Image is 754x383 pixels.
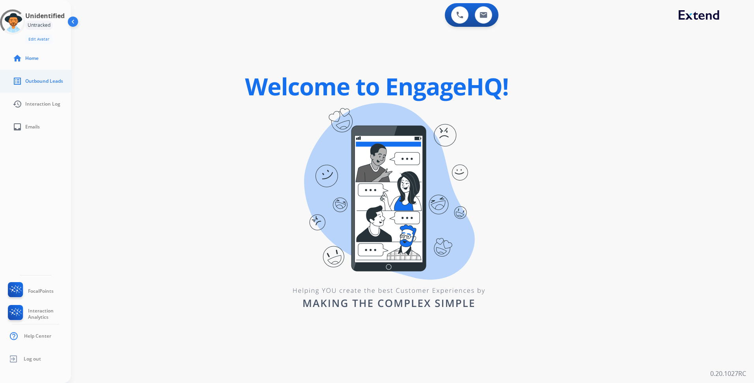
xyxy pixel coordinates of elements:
[25,55,39,61] span: Home
[24,333,51,339] span: Help Center
[13,99,22,109] mat-icon: history
[25,35,52,44] button: Edit Avatar
[25,11,65,20] h3: Unidentified
[6,305,71,323] a: Interaction Analytics
[25,20,53,30] div: Untracked
[24,356,41,362] span: Log out
[28,288,54,294] span: FocalPoints
[28,308,71,320] span: Interaction Analytics
[13,54,22,63] mat-icon: home
[710,369,746,378] p: 0.20.1027RC
[13,76,22,86] mat-icon: list_alt
[25,78,63,84] span: Outbound Leads
[6,282,54,300] a: FocalPoints
[25,124,40,130] span: Emails
[13,122,22,132] mat-icon: inbox
[25,101,60,107] span: Interaction Log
